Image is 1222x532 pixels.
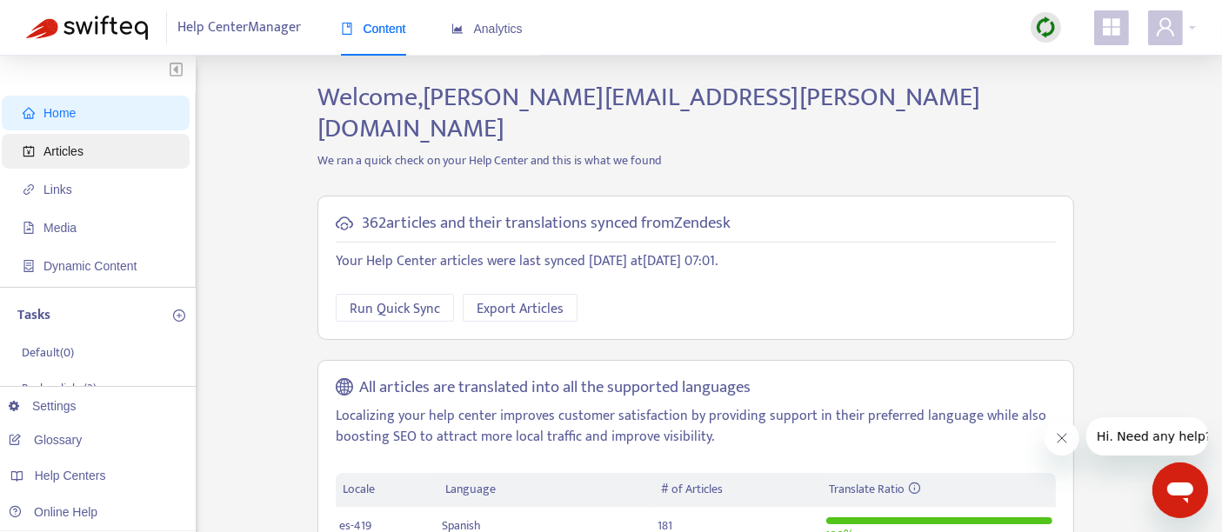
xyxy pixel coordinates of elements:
a: Online Help [9,505,97,519]
span: Analytics [451,22,523,36]
span: home [23,107,35,119]
a: Settings [9,399,77,413]
h5: 362 articles and their translations synced from Zendesk [362,214,731,234]
span: book [341,23,353,35]
span: appstore [1101,17,1122,37]
iframe: Close message [1045,421,1079,456]
span: Content [341,22,406,36]
span: user [1155,17,1176,37]
span: Export Articles [477,298,564,320]
th: Language [438,473,654,507]
p: We ran a quick check on your Help Center and this is what we found [304,151,1087,170]
span: container [23,260,35,272]
span: global [336,378,353,398]
span: cloud-sync [336,215,353,232]
span: area-chart [451,23,464,35]
span: file-image [23,222,35,234]
span: Home [43,106,76,120]
img: sync.dc5367851b00ba804db3.png [1035,17,1057,38]
th: Locale [336,473,438,507]
th: # of Articles [654,473,822,507]
p: Localizing your help center improves customer satisfaction by providing support in their preferre... [336,406,1056,448]
span: Hi. Need any help? [10,12,125,26]
span: plus-circle [173,309,185,322]
span: Help Centers [35,469,106,482]
p: Default ( 0 ) [22,343,74,362]
span: Articles [43,144,83,158]
iframe: Button to launch messaging window [1152,462,1208,518]
span: link [23,183,35,196]
p: Tasks [17,305,50,326]
span: Media [43,221,77,235]
p: Broken links ( 3 ) [22,379,97,397]
div: Translate Ratio [830,480,1049,499]
span: Dynamic Content [43,259,137,273]
h5: All articles are translated into all the supported languages [360,378,751,398]
iframe: Message from company [1086,417,1208,456]
img: Swifteq [26,16,148,40]
a: Glossary [9,433,82,447]
span: Help Center Manager [178,11,302,44]
span: Welcome, [PERSON_NAME][EMAIL_ADDRESS][PERSON_NAME][DOMAIN_NAME] [317,76,980,150]
span: Links [43,183,72,196]
span: account-book [23,145,35,157]
button: Export Articles [463,294,578,322]
button: Run Quick Sync [336,294,454,322]
span: Run Quick Sync [350,298,440,320]
p: Your Help Center articles were last synced [DATE] at [DATE] 07:01 . [336,251,1056,272]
